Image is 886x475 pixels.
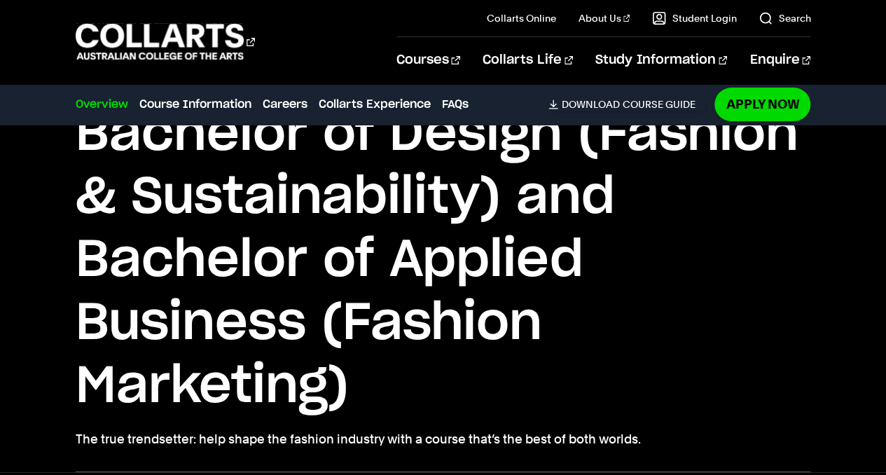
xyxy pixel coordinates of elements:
[76,103,811,418] h1: Bachelor of Design (Fashion & Sustainability) and Bachelor of Applied Business (Fashion Marketing)
[76,22,255,62] div: Go to homepage
[76,429,811,449] p: The true trendsetter: help shape the fashion industry with a course that’s the best of both worlds.
[483,37,573,83] a: Collarts Life
[652,11,736,25] a: Student Login
[319,96,431,113] a: Collarts Experience
[396,37,460,83] a: Courses
[749,37,810,83] a: Enquire
[561,98,619,111] span: Download
[487,11,556,25] a: Collarts Online
[714,88,810,121] a: Apply Now
[579,11,630,25] a: About Us
[263,96,307,113] a: Careers
[442,96,469,113] a: FAQs
[139,96,251,113] a: Course Information
[548,98,706,111] a: DownloadCourse Guide
[595,37,727,83] a: Study Information
[76,96,128,113] a: Overview
[759,11,810,25] a: Search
